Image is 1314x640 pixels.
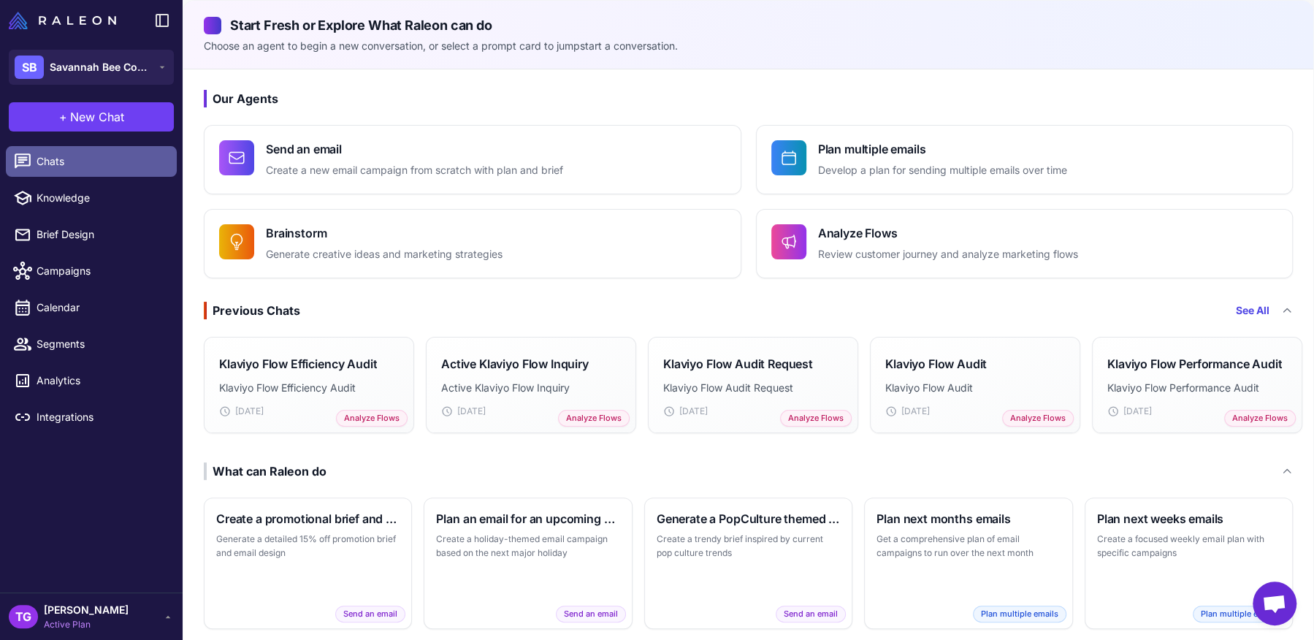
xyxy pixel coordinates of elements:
[1097,510,1280,527] h3: Plan next weeks emails
[15,56,44,79] div: SB
[204,462,326,480] div: What can Raleon do
[6,329,177,359] a: Segments
[216,510,400,527] h3: Create a promotional brief and email
[59,108,67,126] span: +
[885,380,1065,396] p: Klaviyo Flow Audit
[219,355,377,373] h3: Klaviyo Flow Efficiency Audit
[204,498,412,629] button: Create a promotional brief and emailGenerate a detailed 15% off promotion brief and email designS...
[1085,498,1293,629] button: Plan next weeks emailsCreate a focused weekly email plan with specific campaignsPlan multiple emails
[441,355,589,373] h3: Active Klaviyo Flow Inquiry
[885,405,1065,418] div: [DATE]
[37,153,165,169] span: Chats
[6,146,177,177] a: Chats
[37,373,165,389] span: Analytics
[436,510,619,527] h3: Plan an email for an upcoming holiday
[424,498,632,629] button: Plan an email for an upcoming holidayCreate a holiday-themed email campaign based on the next maj...
[204,209,741,278] button: BrainstormGenerate creative ideas and marketing strategies
[204,38,1293,54] p: Choose an agent to begin a new conversation, or select a prompt card to jumpstart a conversation.
[441,380,621,396] p: Active Klaviyo Flow Inquiry
[1236,302,1269,319] a: See All
[50,59,152,75] span: Savannah Bee Company
[1107,405,1287,418] div: [DATE]
[885,355,987,373] h3: Klaviyo Flow Audit
[657,532,840,560] p: Create a trendy brief inspired by current pop culture trends
[266,224,503,242] h4: Brainstorm
[756,209,1294,278] button: Analyze FlowsReview customer journey and analyze marketing flows
[1002,410,1074,427] span: Analyze Flows
[663,355,813,373] h3: Klaviyo Flow Audit Request
[219,380,399,396] p: Klaviyo Flow Efficiency Audit
[6,219,177,250] a: Brief Design
[37,263,165,279] span: Campaigns
[818,140,1067,158] h4: Plan multiple emails
[9,12,122,29] a: Raleon Logo
[876,532,1060,560] p: Get a comprehensive plan of email campaigns to run over the next month
[266,140,563,158] h4: Send an email
[6,402,177,433] a: Integrations
[335,606,405,622] span: Send an email
[44,602,129,618] span: [PERSON_NAME]
[441,405,621,418] div: [DATE]
[1193,606,1286,622] span: Plan multiple emails
[973,606,1066,622] span: Plan multiple emails
[266,246,503,263] p: Generate creative ideas and marketing strategies
[9,12,116,29] img: Raleon Logo
[44,618,129,631] span: Active Plan
[216,532,400,560] p: Generate a detailed 15% off promotion brief and email design
[266,162,563,179] p: Create a new email campaign from scratch with plan and brief
[1224,410,1296,427] span: Analyze Flows
[1107,380,1287,396] p: Klaviyo Flow Performance Audit
[6,256,177,286] a: Campaigns
[644,498,852,629] button: Generate a PopCulture themed briefCreate a trendy brief inspired by current pop culture trendsSen...
[864,498,1072,629] button: Plan next months emailsGet a comprehensive plan of email campaigns to run over the next monthPlan...
[37,190,165,206] span: Knowledge
[9,50,174,85] button: SBSavannah Bee Company
[756,125,1294,194] button: Plan multiple emailsDevelop a plan for sending multiple emails over time
[204,125,741,194] button: Send an emailCreate a new email campaign from scratch with plan and brief
[657,510,840,527] h3: Generate a PopCulture themed brief
[663,380,843,396] p: Klaviyo Flow Audit Request
[558,410,630,427] span: Analyze Flows
[6,365,177,396] a: Analytics
[1107,355,1282,373] h3: Klaviyo Flow Performance Audit
[37,409,165,425] span: Integrations
[336,410,408,427] span: Analyze Flows
[1097,532,1280,560] p: Create a focused weekly email plan with specific campaigns
[1253,582,1296,625] div: Open chat
[818,246,1078,263] p: Review customer journey and analyze marketing flows
[204,302,300,319] div: Previous Chats
[9,102,174,132] button: +New Chat
[780,410,852,427] span: Analyze Flows
[204,90,1293,107] h3: Our Agents
[37,226,165,243] span: Brief Design
[204,15,1293,35] h2: Start Fresh or Explore What Raleon can do
[436,532,619,560] p: Create a holiday-themed email campaign based on the next major holiday
[219,405,399,418] div: [DATE]
[556,606,626,622] span: Send an email
[776,606,846,622] span: Send an email
[37,336,165,352] span: Segments
[663,405,843,418] div: [DATE]
[818,162,1067,179] p: Develop a plan for sending multiple emails over time
[9,605,38,628] div: TG
[818,224,1078,242] h4: Analyze Flows
[876,510,1060,527] h3: Plan next months emails
[6,292,177,323] a: Calendar
[70,108,124,126] span: New Chat
[6,183,177,213] a: Knowledge
[37,300,165,316] span: Calendar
